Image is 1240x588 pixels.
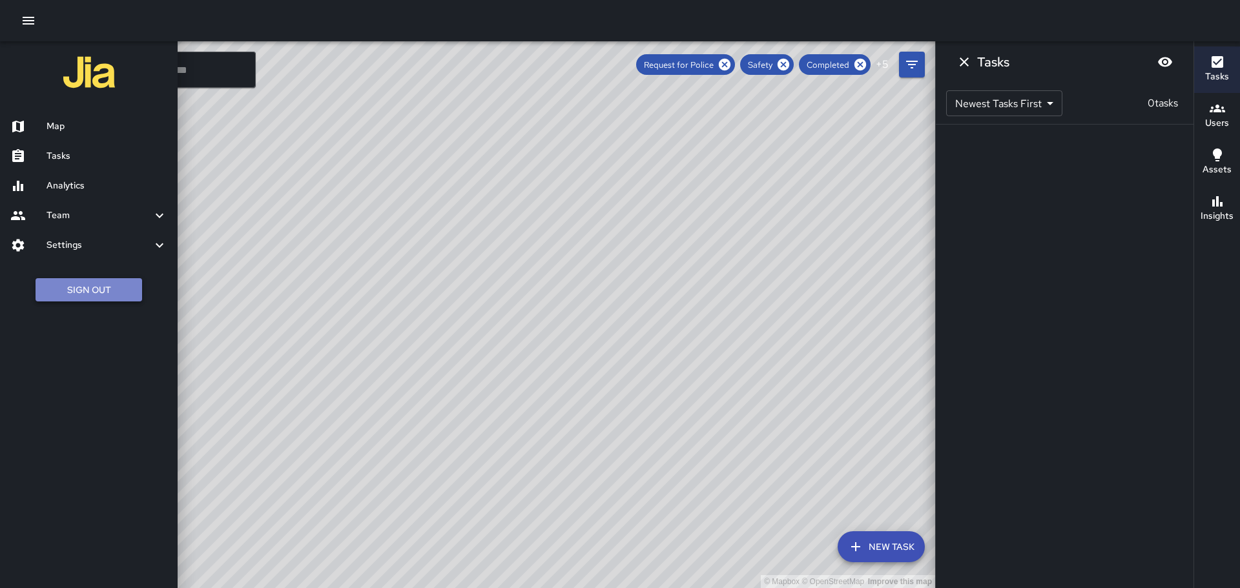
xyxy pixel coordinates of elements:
[1203,163,1232,177] h6: Assets
[1201,209,1234,223] h6: Insights
[63,46,115,98] img: jia-logo
[36,278,142,302] button: Sign Out
[977,52,1009,72] h6: Tasks
[46,149,167,163] h6: Tasks
[946,90,1062,116] div: Newest Tasks First
[46,119,167,134] h6: Map
[1142,96,1183,111] p: 0 tasks
[1205,70,1229,84] h6: Tasks
[46,179,167,193] h6: Analytics
[46,238,152,252] h6: Settings
[838,531,925,562] button: New Task
[1152,49,1178,75] button: Blur
[951,49,977,75] button: Dismiss
[46,208,152,223] h6: Team
[1205,116,1229,130] h6: Users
